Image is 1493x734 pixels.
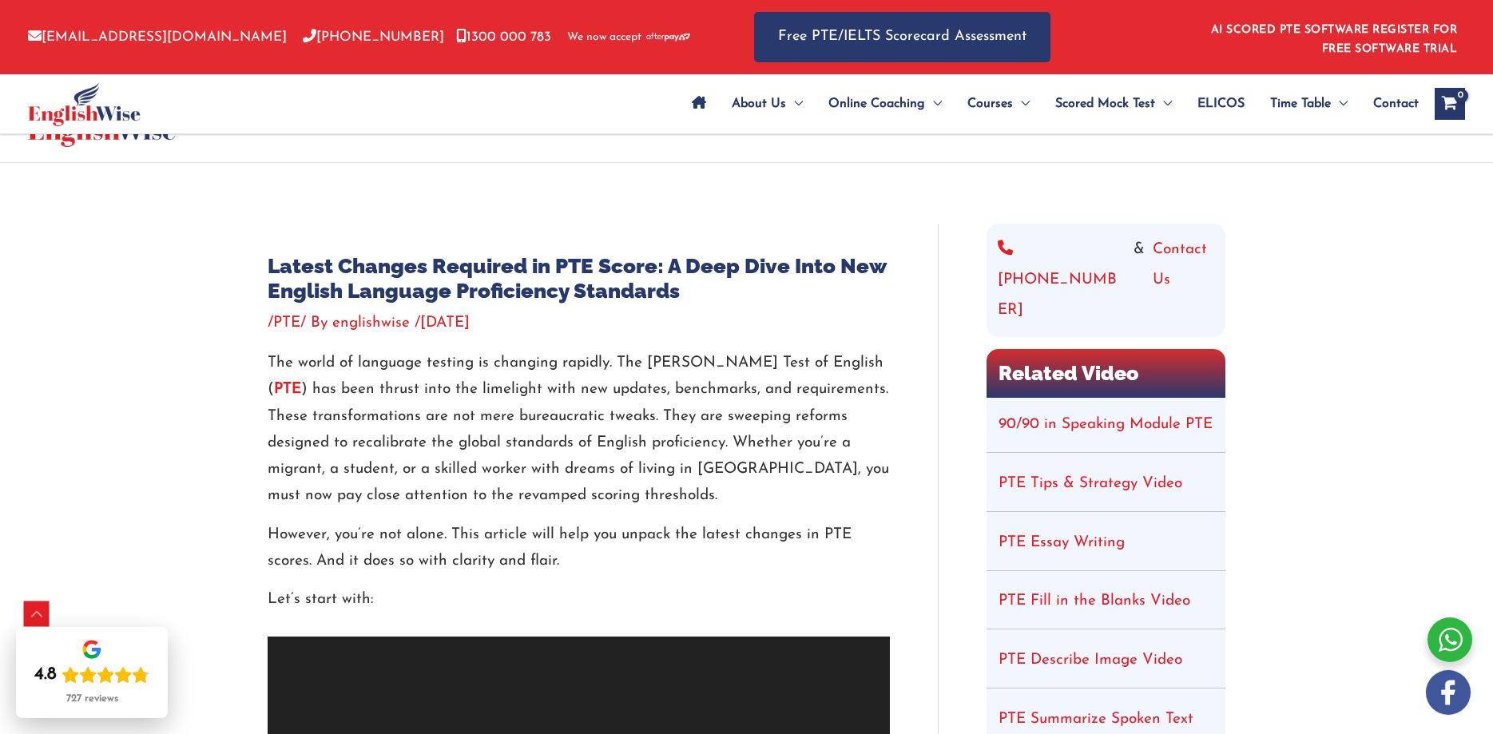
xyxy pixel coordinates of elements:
a: Scored Mock TestMenu Toggle [1042,76,1185,132]
img: cropped-ew-logo [28,82,141,126]
div: / / By / [268,312,890,335]
span: Menu Toggle [1155,76,1172,132]
a: PTE Describe Image Video [999,653,1182,668]
a: [PHONE_NUMBER] [998,235,1126,326]
a: About UsMenu Toggle [719,76,816,132]
aside: Header Widget 1 [1201,11,1465,63]
img: Afterpay-Logo [646,33,690,42]
span: Menu Toggle [1331,76,1348,132]
span: Online Coaching [828,76,925,132]
span: Menu Toggle [1013,76,1030,132]
a: PTE Tips & Strategy Video [999,476,1182,491]
a: PTE Fill in the Blanks Video [999,593,1190,609]
a: 90/90 in Speaking Module PTE [999,417,1213,432]
span: Scored Mock Test [1055,76,1155,132]
span: ELICOS [1197,76,1245,132]
a: AI SCORED PTE SOFTWARE REGISTER FOR FREE SOFTWARE TRIAL [1211,24,1458,55]
span: [DATE] [420,315,470,331]
a: CoursesMenu Toggle [955,76,1042,132]
span: Contact [1373,76,1419,132]
h1: Latest Changes Required in PTE Score: A Deep Dive Into New English Language Proficiency Standards [268,254,890,304]
a: Time TableMenu Toggle [1257,76,1360,132]
a: ELICOS [1185,76,1257,132]
a: [PHONE_NUMBER] [303,30,444,44]
a: PTE Essay Writing [999,535,1125,550]
a: 1300 000 783 [456,30,551,44]
a: View Shopping Cart, empty [1435,88,1465,120]
span: Time Table [1270,76,1331,132]
a: englishwise [332,315,415,331]
p: Let’s start with: [268,586,890,613]
div: Rating: 4.8 out of 5 [34,664,149,686]
p: The world of language testing is changing rapidly. The [PERSON_NAME] Test of English ( ) has been... [268,350,890,510]
div: 727 reviews [66,692,118,705]
nav: Site Navigation: Main Menu [679,76,1419,132]
span: englishwise [332,315,410,331]
a: Online CoachingMenu Toggle [816,76,955,132]
a: [EMAIL_ADDRESS][DOMAIN_NAME] [28,30,287,44]
span: About Us [732,76,786,132]
a: PTE [274,382,301,397]
div: & [998,235,1214,326]
p: However, you’re not alone. This article will help you unpack the latest changes in PTE scores. An... [268,522,890,575]
a: Contact Us [1153,235,1214,326]
span: Courses [967,76,1013,132]
span: Menu Toggle [786,76,803,132]
span: Menu Toggle [925,76,942,132]
a: PTE Summarize Spoken Text [999,712,1193,727]
a: PTE [273,315,300,331]
span: We now accept [567,30,641,46]
img: white-facebook.png [1426,670,1471,715]
a: Free PTE/IELTS Scorecard Assessment [754,12,1050,62]
a: Contact [1360,76,1419,132]
h2: Related Video [987,349,1225,398]
div: 4.8 [34,664,57,686]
